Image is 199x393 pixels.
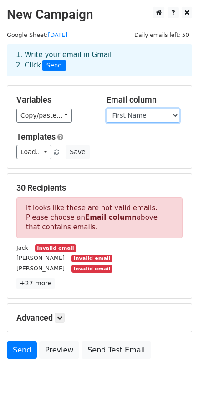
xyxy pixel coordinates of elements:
small: Jack [16,244,28,251]
h5: Variables [16,95,93,105]
h2: New Campaign [7,7,192,22]
p: It looks like these are not valid emails. Please choose an above that contains emails. [16,197,183,238]
button: Save [66,145,89,159]
span: Send [42,60,66,71]
h5: Email column [107,95,183,105]
iframe: Chat Widget [153,349,199,393]
div: 聊天小组件 [153,349,199,393]
small: Google Sheet: [7,31,67,38]
a: Load... [16,145,51,159]
a: [DATE] [48,31,67,38]
a: Send [7,341,37,359]
a: Templates [16,132,56,141]
a: Send Test Email [82,341,151,359]
a: Preview [39,341,79,359]
small: Invalid email [71,265,112,273]
h5: Advanced [16,313,183,323]
a: Copy/paste... [16,109,72,123]
small: [PERSON_NAME] [16,265,65,272]
strong: Email column [85,213,137,222]
div: 1. Write your email in Gmail 2. Click [9,50,190,71]
small: Invalid email [35,244,76,252]
a: Daily emails left: 50 [131,31,192,38]
h5: 30 Recipients [16,183,183,193]
small: Invalid email [71,255,112,263]
a: +27 more [16,278,55,289]
span: Daily emails left: 50 [131,30,192,40]
small: [PERSON_NAME] [16,254,65,261]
